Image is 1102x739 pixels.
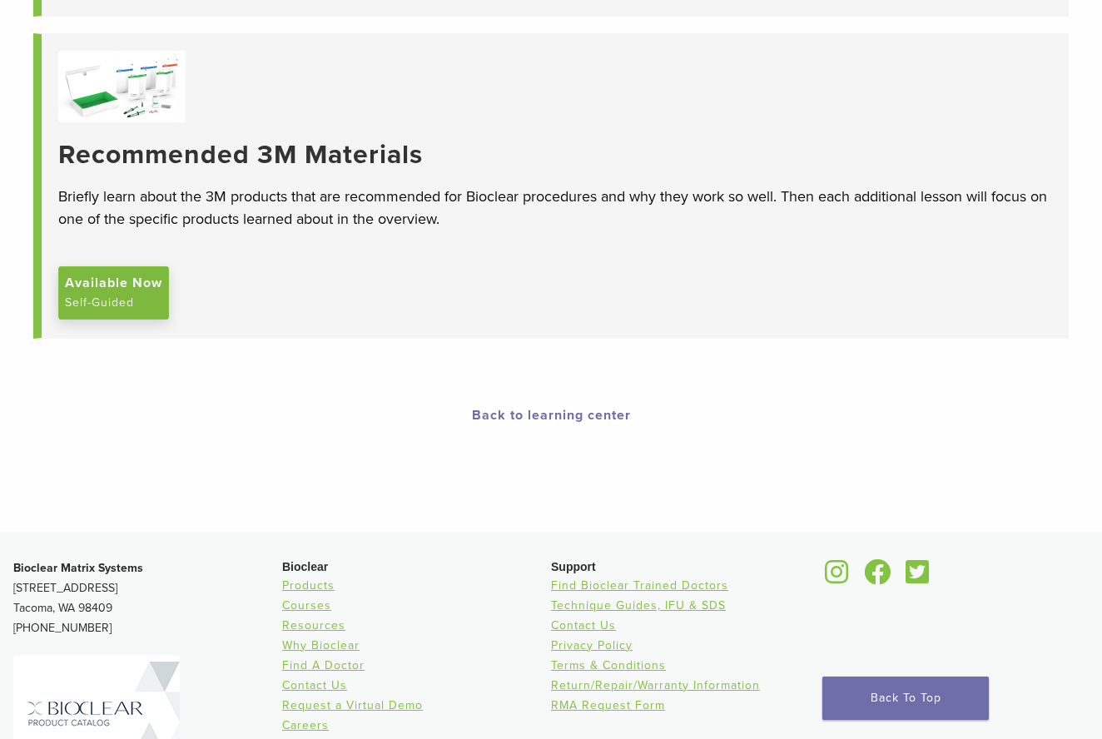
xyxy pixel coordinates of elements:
[551,698,665,712] a: RMA Request Form
[58,139,1051,171] a: Recommended 3M Materials
[13,558,282,638] p: [STREET_ADDRESS] Tacoma, WA 98409 [PHONE_NUMBER]
[551,658,666,672] a: Terms & Conditions
[282,638,360,652] a: Why Bioclear
[820,569,855,586] a: Bioclear
[282,618,345,632] a: Resources
[551,678,760,692] a: Return/Repair/Warranty Information
[551,618,616,632] a: Contact Us
[282,598,331,613] a: Courses
[282,560,328,573] span: Bioclear
[858,569,896,586] a: Bioclear
[282,658,365,672] a: Find A Doctor
[472,407,631,424] a: Back to learning center
[551,578,728,593] a: Find Bioclear Trained Doctors
[822,677,989,720] a: Back To Top
[282,578,335,593] a: Products
[13,561,143,575] strong: Bioclear Matrix Systems
[551,598,726,613] a: Technique Guides, IFU & SDS
[282,678,347,692] a: Contact Us
[65,273,162,293] span: Available Now
[551,560,596,573] span: Support
[551,638,633,652] a: Privacy Policy
[58,266,169,320] a: Available Now Self-Guided
[282,698,423,712] a: Request a Virtual Demo
[282,718,329,732] a: Careers
[58,186,1051,231] p: Briefly learn about the 3M products that are recommended for Bioclear procedures and why they wor...
[900,569,935,586] a: Bioclear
